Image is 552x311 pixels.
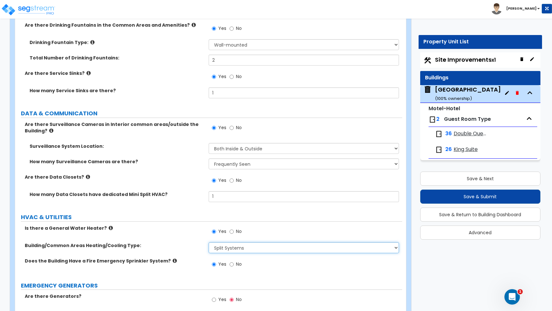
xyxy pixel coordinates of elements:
[435,146,443,154] img: door.png
[425,74,536,82] div: Buildings
[212,177,216,184] input: Yes
[21,213,402,221] label: HVAC & UTILITIES
[518,289,523,294] span: 1
[230,296,234,303] input: No
[212,228,216,235] input: Yes
[218,177,226,183] span: Yes
[435,85,501,102] div: [GEOGRAPHIC_DATA]
[436,115,439,123] span: 2
[423,85,432,94] img: building.svg
[423,85,501,102] span: Fairfield Inn
[212,124,216,131] input: Yes
[435,95,472,102] small: ( 100 % ownership)
[1,3,56,16] img: logo_pro_r.png
[25,174,204,180] label: Are there Data Closets?
[212,25,216,32] input: Yes
[230,261,234,268] input: No
[491,3,502,14] img: avatar.png
[236,73,242,80] span: No
[21,109,402,118] label: DATA & COMMUNICATION
[218,124,226,131] span: Yes
[109,226,113,230] i: click for more info!
[192,22,196,27] i: click for more info!
[30,87,204,94] label: How many Service Sinks are there?
[25,242,204,249] label: Building/Common Areas Heating/Cooling Type:
[435,130,443,138] img: door.png
[25,225,204,231] label: Is there a General Water Heater?
[25,258,204,264] label: Does the Building Have a Fire Emergency Sprinkler System?
[423,38,537,46] div: Property Unit List
[25,293,204,299] label: Are there Generators?
[420,190,540,204] button: Save & Submit
[25,70,204,76] label: Are there Service Sinks?
[218,25,226,31] span: Yes
[504,289,520,305] iframe: Intercom live chat
[420,172,540,186] button: Save & Next
[429,116,436,123] img: door.png
[454,130,488,138] span: Double Queen
[435,56,496,64] span: Site Improvements
[30,55,204,61] label: Total Number of Drinking Fountains:
[444,115,491,123] span: Guest Room Type
[420,208,540,222] button: Save & Return to Building Dashboard
[25,121,204,134] label: Are there Surveillance Cameras in Interior common areas/outside the Building?
[30,158,204,165] label: How many Surveillance Cameras are there?
[236,228,242,235] span: No
[230,73,234,80] input: No
[429,105,460,112] small: Motel-Hotel
[445,146,452,153] span: 26
[30,191,204,198] label: How many Data Closets have dedicated Mini Split HVAC?
[30,143,204,149] label: Surveillance System Location:
[236,124,242,131] span: No
[236,177,242,183] span: No
[230,124,234,131] input: No
[218,261,226,267] span: Yes
[49,128,53,133] i: click for more info!
[212,73,216,80] input: Yes
[445,130,452,138] span: 36
[218,73,226,80] span: Yes
[30,39,204,46] label: Drinking Fountain Type:
[230,177,234,184] input: No
[90,40,95,45] i: click for more info!
[230,25,234,32] input: No
[506,6,537,11] b: [PERSON_NAME]
[454,146,478,153] span: King Suite
[423,56,432,65] img: Construction.png
[212,261,216,268] input: Yes
[21,281,402,290] label: EMERGENCY GENERATORS
[236,296,242,303] span: No
[230,228,234,235] input: No
[86,71,91,76] i: click for more info!
[236,261,242,267] span: No
[492,57,496,63] small: x1
[218,228,226,235] span: Yes
[212,296,216,303] input: Yes
[420,226,540,240] button: Advanced
[86,174,90,179] i: click for more info!
[218,296,226,303] span: Yes
[236,25,242,31] span: No
[173,258,177,263] i: click for more info!
[25,22,204,28] label: Are there Drinking Fountains in the Common Areas and Amenities?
